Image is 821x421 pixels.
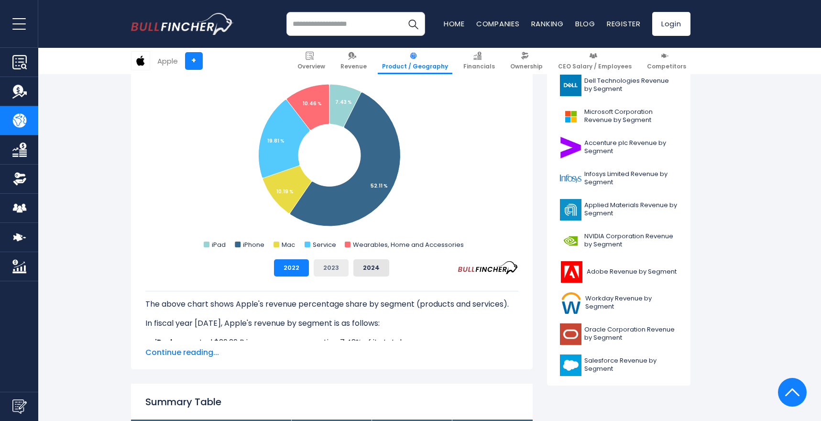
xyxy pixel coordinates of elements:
[353,259,389,277] button: 2024
[560,168,581,189] img: INFY logo
[584,357,678,373] span: Salesforce Revenue by Segment
[145,347,518,358] span: Continue reading...
[145,60,518,252] svg: Apple's Revenue Share by Segment
[560,323,581,345] img: ORCL logo
[554,290,683,316] a: Workday Revenue by Segment
[145,337,518,348] li: generated $29.29 B in revenue, representing 7.43% of its total revenue.
[274,259,309,277] button: 2022
[352,240,463,249] text: Wearables, Home and Accessories
[575,19,595,29] a: Blog
[607,19,641,29] a: Register
[560,292,583,314] img: WDAY logo
[558,63,632,70] span: CEO Salary / Employees
[554,197,683,223] a: Applied Materials Revenue by Segment
[531,19,564,29] a: Ranking
[145,299,518,310] p: The above chart shows Apple's revenue percentage share by segment (products and services).
[584,170,678,187] span: Infosys Limited Revenue by Segment
[554,228,683,254] a: NVIDIA Corporation Revenue by Segment
[155,337,172,348] b: iPad
[584,201,678,218] span: Applied Materials Revenue by Segment
[554,103,683,130] a: Microsoft Corporation Revenue by Segment
[459,48,499,74] a: Financials
[131,13,234,35] a: Go to homepage
[157,55,178,66] div: Apple
[560,106,581,127] img: MSFT logo
[243,240,264,249] text: iPhone
[212,240,226,249] text: iPad
[560,261,584,283] img: ADBE logo
[303,100,322,107] tspan: 10.46 %
[506,48,547,74] a: Ownership
[276,188,294,195] tspan: 10.19 %
[282,240,295,249] text: Mac
[185,52,203,70] a: +
[554,166,683,192] a: Infosys Limited Revenue by Segment
[587,268,677,276] span: Adobe Revenue by Segment
[652,12,690,36] a: Login
[554,48,636,74] a: CEO Salary / Employees
[510,63,543,70] span: Ownership
[131,13,234,35] img: bullfincher logo
[314,259,349,277] button: 2023
[312,240,336,249] text: Service
[643,48,690,74] a: Competitors
[267,137,285,144] tspan: 19.81 %
[12,172,27,186] img: Ownership
[554,259,683,285] a: Adobe Revenue by Segment
[560,137,581,158] img: ACN logo
[444,19,465,29] a: Home
[584,233,678,249] span: NVIDIA Corporation Revenue by Segment
[145,395,518,409] h2: Summary Table
[371,182,388,189] tspan: 52.11 %
[554,352,683,378] a: Salesforce Revenue by Segment
[554,72,683,99] a: Dell Technologies Revenue by Segment
[584,108,678,124] span: Microsoft Corporation Revenue by Segment
[463,63,495,70] span: Financials
[336,48,371,74] a: Revenue
[297,63,325,70] span: Overview
[340,63,367,70] span: Revenue
[145,318,518,329] p: In fiscal year [DATE], Apple's revenue by segment is as follows:
[560,355,581,376] img: CRM logo
[335,99,352,106] tspan: 7.43 %
[560,75,581,96] img: DELL logo
[378,48,452,74] a: Product / Geography
[554,134,683,161] a: Accenture plc Revenue by Segment
[476,19,520,29] a: Companies
[585,295,677,311] span: Workday Revenue by Segment
[401,12,425,36] button: Search
[560,230,581,252] img: NVDA logo
[584,77,678,93] span: Dell Technologies Revenue by Segment
[131,52,150,70] img: AAPL logo
[584,326,678,342] span: Oracle Corporation Revenue by Segment
[554,321,683,347] a: Oracle Corporation Revenue by Segment
[382,63,448,70] span: Product / Geography
[647,63,686,70] span: Competitors
[584,139,678,155] span: Accenture plc Revenue by Segment
[560,199,581,221] img: AMAT logo
[293,48,329,74] a: Overview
